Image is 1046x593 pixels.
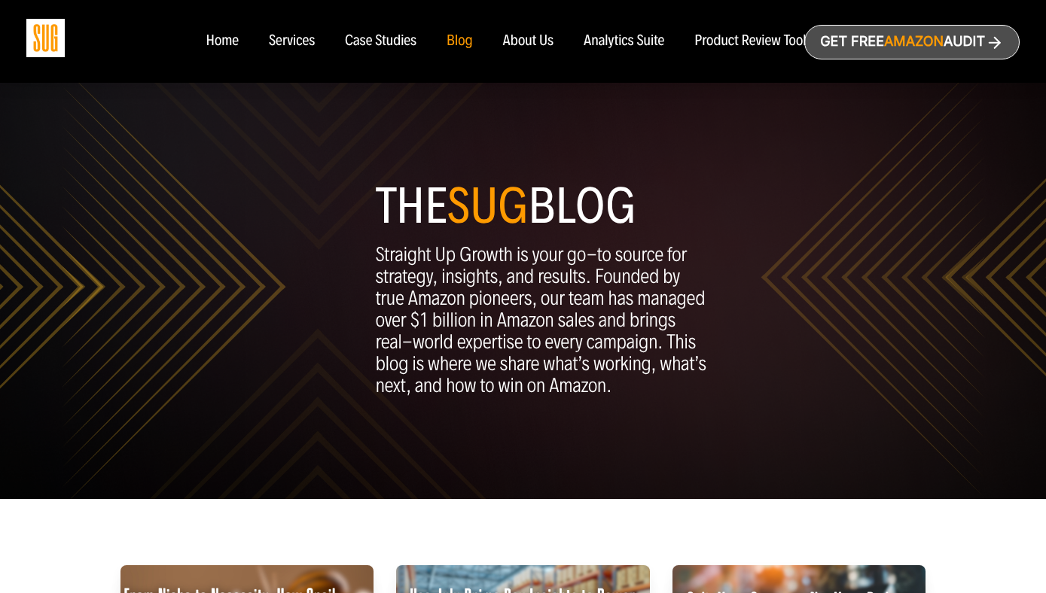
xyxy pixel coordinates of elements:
p: Straight Up Growth is your go-to source for strategy, insights, and results. Founded by true Amaz... [376,244,707,397]
img: Sug [26,19,65,57]
a: Case Studies [345,33,416,50]
a: Services [269,33,315,50]
a: Get freeAmazonAudit [804,25,1020,59]
a: Blog [447,33,473,50]
a: About Us [503,33,554,50]
a: Analytics Suite [584,33,664,50]
h1: The blog [376,184,707,229]
a: Home [206,33,238,50]
a: Product Review Tool [694,33,806,50]
span: SUG [447,176,528,236]
span: Amazon [884,34,944,50]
